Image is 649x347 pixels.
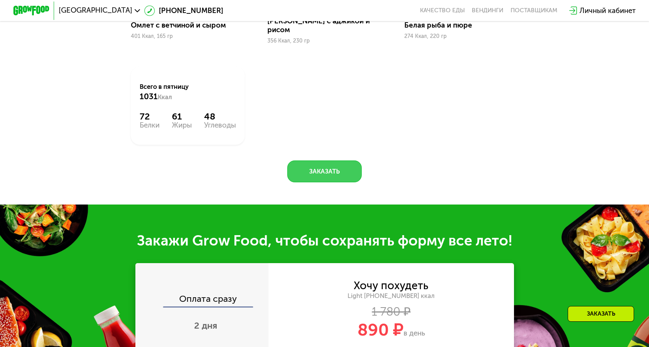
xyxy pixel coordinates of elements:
span: 890 ₽ [357,319,404,340]
div: Белая рыба и пюре [404,21,525,30]
button: Заказать [287,160,362,182]
div: Белки [140,122,160,129]
div: поставщикам [511,7,557,14]
div: 72 [140,111,160,122]
div: Жиры [172,122,192,129]
span: [GEOGRAPHIC_DATA] [59,7,132,14]
div: [PERSON_NAME] с аджикой и рисом [267,16,389,34]
div: Light [PHONE_NUMBER] ккал [268,292,514,300]
div: 356 Ккал, 230 гр [267,38,382,44]
div: Углеводы [204,122,236,129]
div: 401 Ккал, 165 гр [131,33,245,39]
div: Омлет с ветчиной и сыром [131,21,252,30]
div: Заказать [568,306,634,322]
div: Хочу похудеть [354,281,428,291]
div: Личный кабинет [580,5,636,16]
div: Оплата сразу [136,295,268,306]
div: 61 [172,111,192,122]
a: Вендинги [472,7,503,14]
div: 1 780 ₽ [268,307,514,317]
span: в день [404,329,425,337]
span: Ккал [158,93,172,101]
div: 48 [204,111,236,122]
span: 2 дня [194,320,217,331]
div: 274 Ккал, 220 гр [404,33,519,39]
div: Всего в пятницу [140,82,236,102]
span: 1031 [140,92,158,101]
a: Качество еды [420,7,465,14]
a: [PHONE_NUMBER] [144,5,223,16]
